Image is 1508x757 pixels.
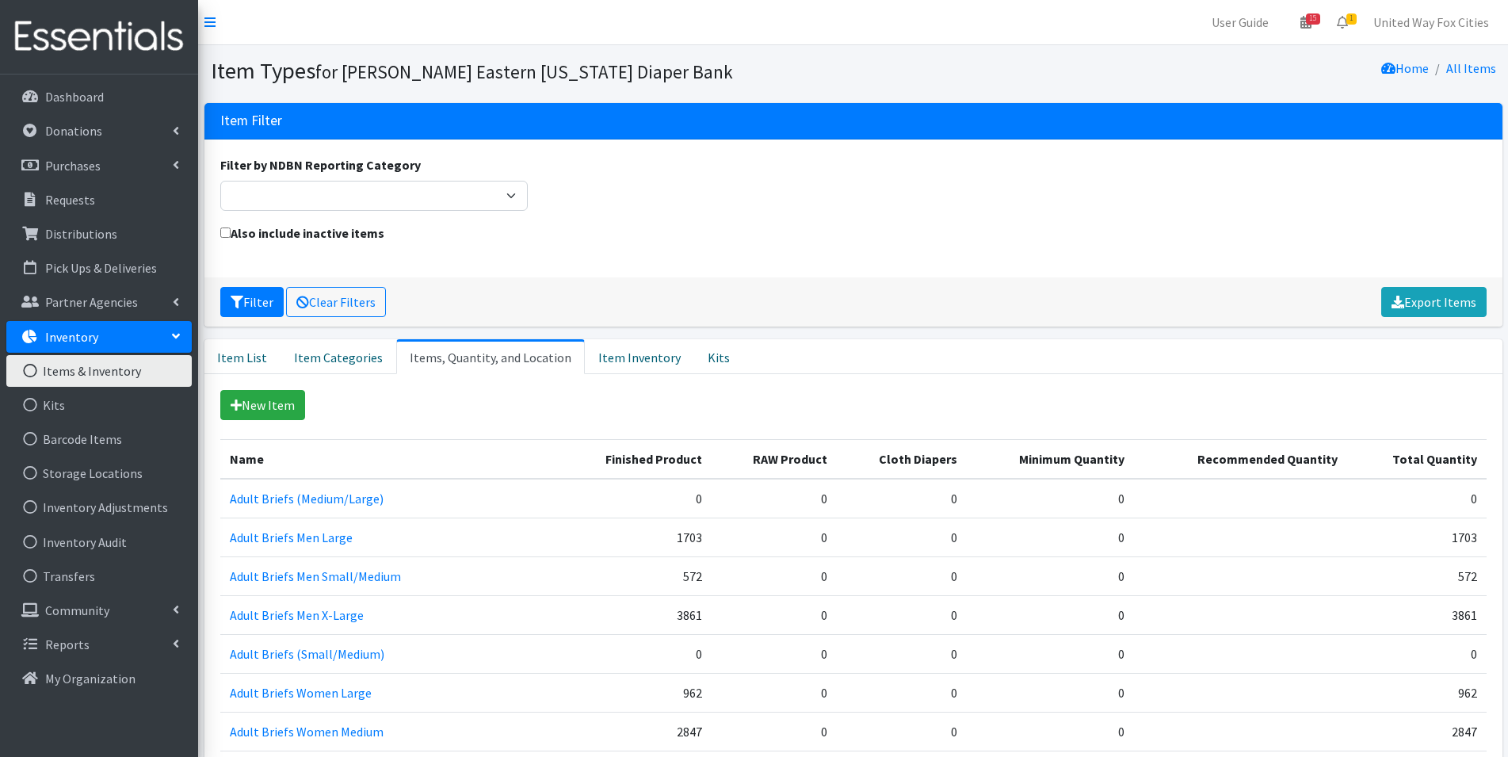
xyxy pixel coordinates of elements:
[6,457,192,489] a: Storage Locations
[6,355,192,387] a: Items & Inventory
[45,226,117,242] p: Distributions
[1446,60,1496,76] a: All Items
[712,595,837,634] td: 0
[967,712,1133,751] td: 0
[1347,634,1487,673] td: 0
[6,115,192,147] a: Donations
[1361,6,1502,38] a: United Way Fox Cities
[6,321,192,353] a: Inventory
[712,673,837,712] td: 0
[1134,439,1347,479] th: Recommended Quantity
[556,634,712,673] td: 0
[45,89,104,105] p: Dashboard
[1324,6,1361,38] a: 1
[6,560,192,592] a: Transfers
[556,518,712,556] td: 1703
[967,634,1133,673] td: 0
[556,595,712,634] td: 3861
[556,556,712,595] td: 572
[6,389,192,421] a: Kits
[6,663,192,694] a: My Organization
[45,123,102,139] p: Donations
[6,629,192,660] a: Reports
[6,81,192,113] a: Dashboard
[230,530,353,545] a: Adult Briefs Men Large
[556,673,712,712] td: 962
[837,439,968,479] th: Cloth Diapers
[220,227,231,238] input: Also include inactive items
[1347,595,1487,634] td: 3861
[837,556,968,595] td: 0
[967,595,1133,634] td: 0
[230,724,384,740] a: Adult Briefs Women Medium
[230,491,384,507] a: Adult Briefs (Medium/Large)
[837,479,968,518] td: 0
[204,339,281,374] a: Item List
[220,224,384,243] label: Also include inactive items
[837,634,968,673] td: 0
[712,634,837,673] td: 0
[45,158,101,174] p: Purchases
[230,568,401,584] a: Adult Briefs Men Small/Medium
[45,602,109,618] p: Community
[6,595,192,626] a: Community
[211,57,848,85] h1: Item Types
[837,595,968,634] td: 0
[837,673,968,712] td: 0
[1381,287,1487,317] a: Export Items
[6,491,192,523] a: Inventory Adjustments
[1347,518,1487,556] td: 1703
[712,712,837,751] td: 0
[45,192,95,208] p: Requests
[396,339,585,374] a: Items, Quantity, and Location
[1347,673,1487,712] td: 962
[556,479,712,518] td: 0
[1347,556,1487,595] td: 572
[967,479,1133,518] td: 0
[1347,439,1487,479] th: Total Quantity
[585,339,694,374] a: Item Inventory
[315,60,733,83] small: for [PERSON_NAME] Eastern [US_STATE] Diaper Bank
[1346,13,1357,25] span: 1
[1288,6,1324,38] a: 15
[1381,60,1429,76] a: Home
[220,439,557,479] th: Name
[6,184,192,216] a: Requests
[281,339,396,374] a: Item Categories
[1347,479,1487,518] td: 0
[967,673,1133,712] td: 0
[556,712,712,751] td: 2847
[220,155,421,174] label: Filter by NDBN Reporting Category
[6,423,192,455] a: Barcode Items
[230,685,372,701] a: Adult Briefs Women Large
[712,556,837,595] td: 0
[230,646,384,662] a: Adult Briefs (Small/Medium)
[556,439,712,479] th: Finished Product
[220,390,305,420] a: New Item
[1199,6,1281,38] a: User Guide
[6,218,192,250] a: Distributions
[6,10,192,63] img: HumanEssentials
[230,607,364,623] a: Adult Briefs Men X-Large
[712,518,837,556] td: 0
[45,329,98,345] p: Inventory
[45,260,157,276] p: Pick Ups & Deliveries
[220,113,282,129] h3: Item Filter
[6,252,192,284] a: Pick Ups & Deliveries
[694,339,743,374] a: Kits
[837,712,968,751] td: 0
[712,439,837,479] th: RAW Product
[45,671,136,686] p: My Organization
[6,150,192,182] a: Purchases
[45,637,90,652] p: Reports
[1347,712,1487,751] td: 2847
[286,287,386,317] a: Clear Filters
[967,518,1133,556] td: 0
[1306,13,1320,25] span: 15
[45,294,138,310] p: Partner Agencies
[837,518,968,556] td: 0
[967,556,1133,595] td: 0
[220,287,284,317] button: Filter
[6,286,192,318] a: Partner Agencies
[6,526,192,558] a: Inventory Audit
